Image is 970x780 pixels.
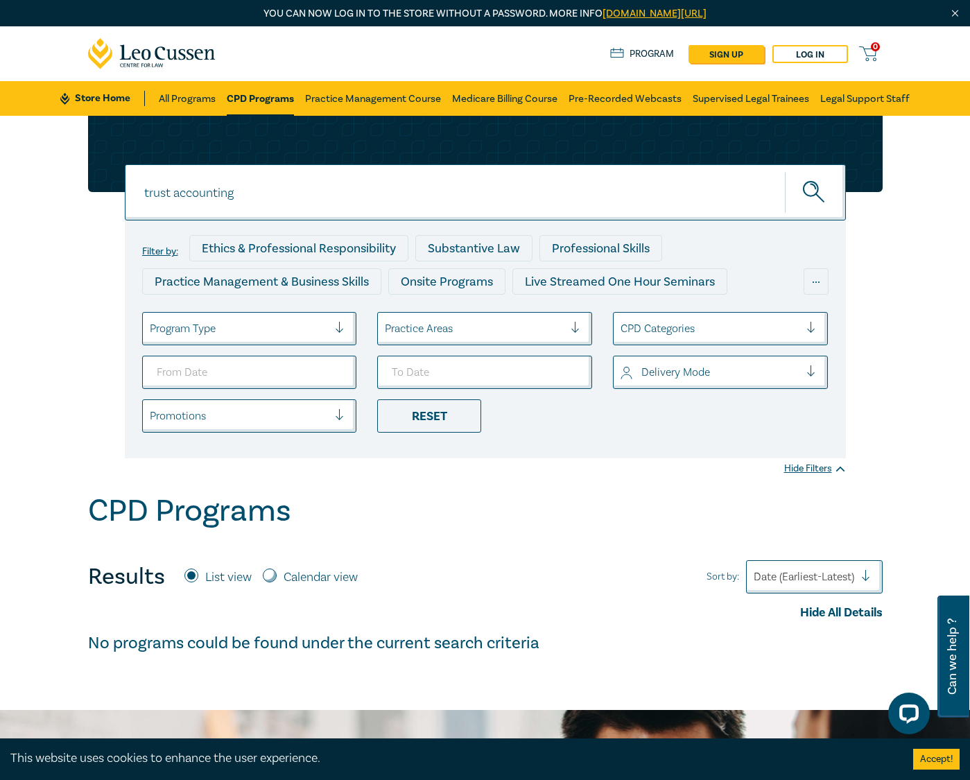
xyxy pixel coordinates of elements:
input: select [150,408,153,424]
h4: Results [88,563,165,591]
label: Calendar view [284,569,358,587]
a: Legal Support Staff [820,81,910,116]
a: Program [610,46,675,62]
label: Filter by: [142,246,178,257]
span: 0 [871,42,880,51]
div: This website uses cookies to enhance the user experience. [10,749,892,768]
label: List view [205,569,252,587]
input: select [621,365,623,380]
a: Pre-Recorded Webcasts [569,81,682,116]
a: CPD Programs [227,81,294,116]
span: Can we help ? [946,604,959,709]
div: Hide All Details [88,604,883,622]
div: Ethics & Professional Responsibility [189,235,408,261]
a: All Programs [159,81,216,116]
input: select [150,321,153,336]
div: Practice Management & Business Skills [142,268,381,295]
p: You can now log in to the store without a password. More info [88,6,883,21]
input: To Date [377,356,592,389]
div: Live Streamed Conferences and Intensives [142,302,404,328]
a: sign up [688,45,764,63]
div: Live Streamed Practical Workshops [410,302,630,328]
img: Close [949,8,961,19]
a: Practice Management Course [305,81,441,116]
div: Professional Skills [539,235,662,261]
input: select [385,321,388,336]
input: From Date [142,356,357,389]
a: Supervised Legal Trainees [693,81,809,116]
a: Medicare Billing Course [452,81,557,116]
span: Sort by: [707,569,739,584]
input: Search for a program title, program description or presenter name [125,164,846,220]
h1: CPD Programs [88,493,291,529]
div: Onsite Programs [388,268,505,295]
input: Sort by [754,569,756,584]
div: Hide Filters [784,462,846,476]
button: Accept cookies [913,749,960,770]
div: Reset [377,399,481,433]
h4: No programs could be found under the current search criteria [88,632,883,655]
div: ... [804,268,829,295]
a: Store Home [60,91,144,106]
div: Live Streamed One Hour Seminars [512,268,727,295]
input: select [621,321,623,336]
div: Substantive Law [415,235,532,261]
iframe: LiveChat chat widget [877,687,935,745]
a: [DOMAIN_NAME][URL] [603,7,707,20]
a: Log in [772,45,848,63]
